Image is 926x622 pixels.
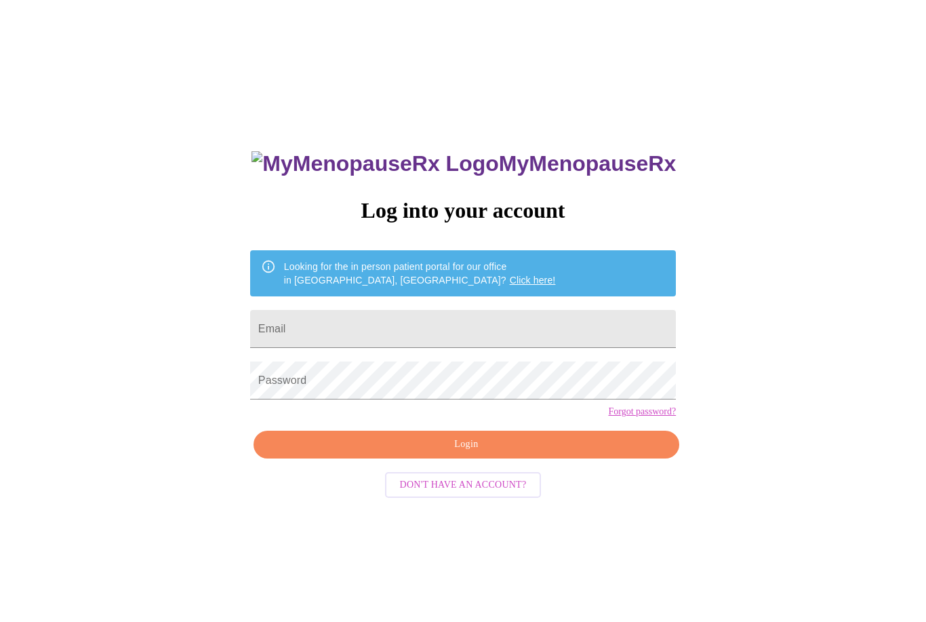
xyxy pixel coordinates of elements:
button: Don't have an account? [385,472,542,499]
a: Click here! [510,275,556,286]
div: Looking for the in person patient portal for our office in [GEOGRAPHIC_DATA], [GEOGRAPHIC_DATA]? [284,254,556,292]
span: Don't have an account? [400,477,527,494]
a: Don't have an account? [382,478,545,490]
h3: Log into your account [250,198,676,223]
button: Login [254,431,679,459]
h3: MyMenopauseRx [251,151,676,176]
span: Login [269,436,664,453]
img: MyMenopauseRx Logo [251,151,498,176]
a: Forgot password? [608,406,676,417]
